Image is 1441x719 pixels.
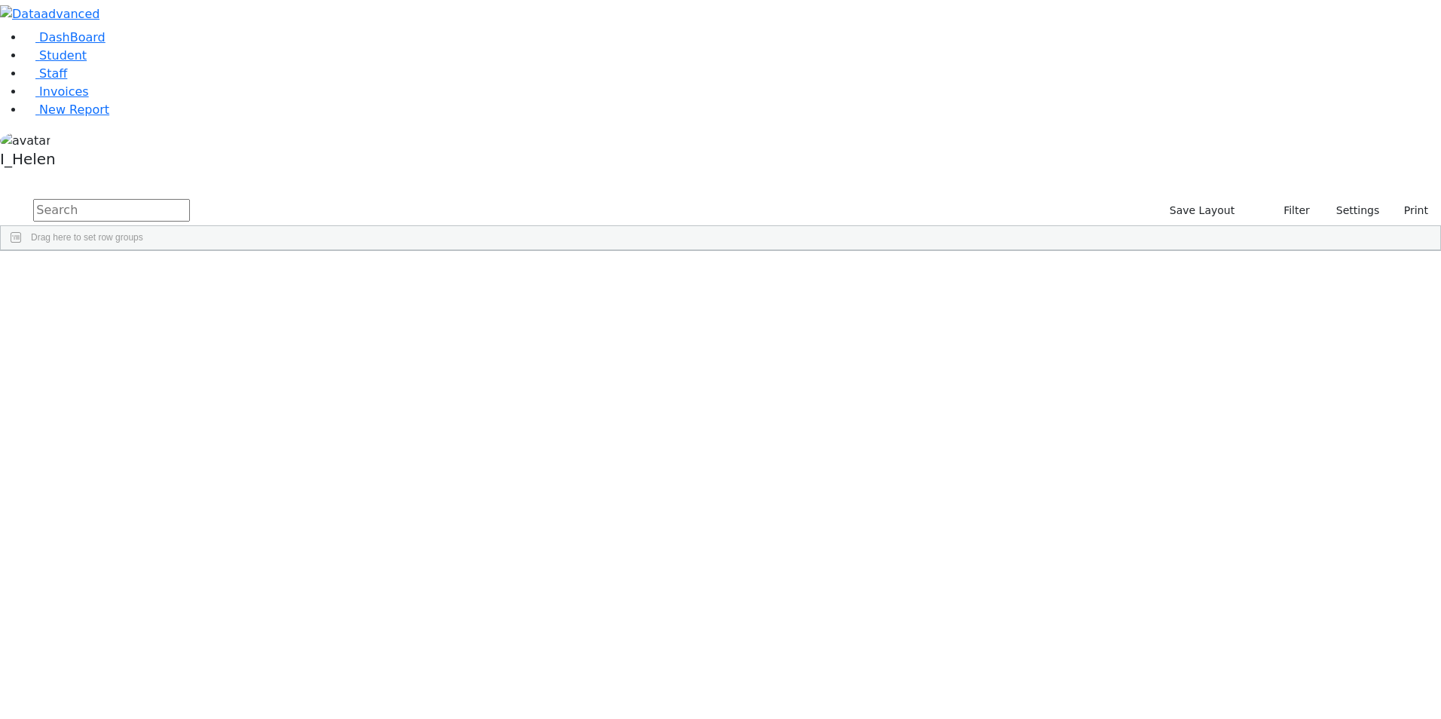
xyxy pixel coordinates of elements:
span: DashBoard [39,30,106,44]
span: Drag here to set row groups [31,232,143,243]
button: Settings [1317,199,1386,222]
a: Invoices [24,84,89,99]
button: Filter [1264,199,1317,222]
button: Print [1386,199,1435,222]
a: Staff [24,66,67,81]
a: Student [24,48,87,63]
input: Search [33,199,190,222]
span: Student [39,48,87,63]
span: Invoices [39,84,89,99]
span: Staff [39,66,67,81]
button: Save Layout [1163,199,1241,222]
a: New Report [24,102,109,117]
a: DashBoard [24,30,106,44]
span: New Report [39,102,109,117]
